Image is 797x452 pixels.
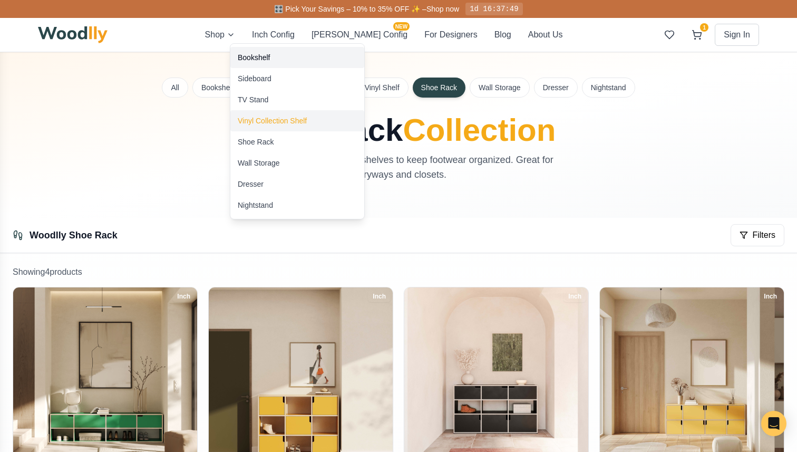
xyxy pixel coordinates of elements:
div: Nightstand [238,200,273,210]
div: Shoe Rack [238,137,274,147]
div: TV Stand [238,94,268,105]
div: Shop [230,43,365,219]
div: Vinyl Collection Shelf [238,116,307,126]
div: Dresser [238,179,264,189]
div: Bookshelf [238,52,270,63]
div: Sideboard [238,73,271,84]
div: Wall Storage [238,158,280,168]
